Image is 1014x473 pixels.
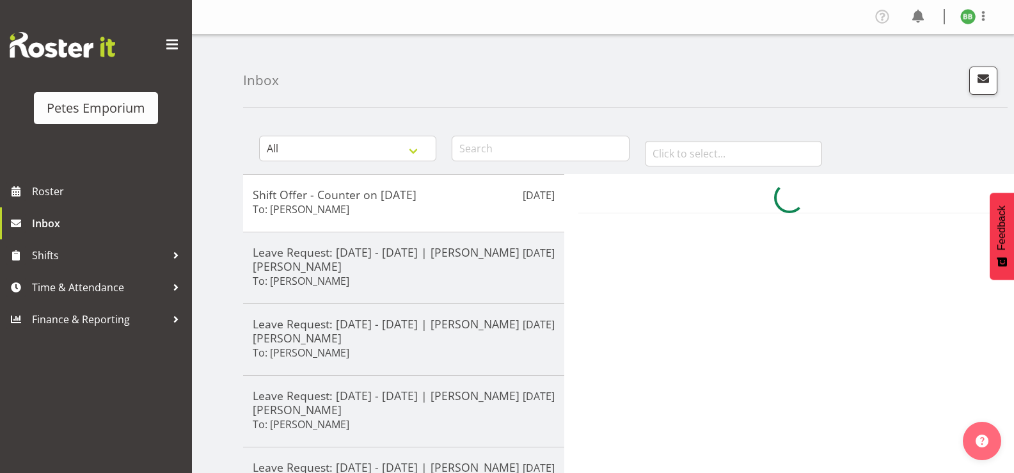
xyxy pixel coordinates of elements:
span: Feedback [996,205,1008,250]
h4: Inbox [243,73,279,88]
h6: To: [PERSON_NAME] [253,346,349,359]
img: help-xxl-2.png [976,435,988,447]
input: Search [452,136,629,161]
img: beena-bist9974.jpg [960,9,976,24]
h6: To: [PERSON_NAME] [253,275,349,287]
h5: Shift Offer - Counter on [DATE] [253,188,555,202]
p: [DATE] [523,245,555,261]
div: Petes Emporium [47,99,145,118]
button: Feedback - Show survey [990,193,1014,280]
span: Finance & Reporting [32,310,166,329]
span: Shifts [32,246,166,265]
img: Rosterit website logo [10,32,115,58]
h5: Leave Request: [DATE] - [DATE] | [PERSON_NAME] [PERSON_NAME] [253,245,555,273]
span: Time & Attendance [32,278,166,297]
input: Click to select... [645,141,822,166]
h6: To: [PERSON_NAME] [253,203,349,216]
h5: Leave Request: [DATE] - [DATE] | [PERSON_NAME] [PERSON_NAME] [253,389,555,417]
h5: Leave Request: [DATE] - [DATE] | [PERSON_NAME] [PERSON_NAME] [253,317,555,345]
span: Inbox [32,214,186,233]
h6: To: [PERSON_NAME] [253,418,349,431]
p: [DATE] [523,188,555,203]
p: [DATE] [523,389,555,404]
span: Roster [32,182,186,201]
p: [DATE] [523,317,555,332]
